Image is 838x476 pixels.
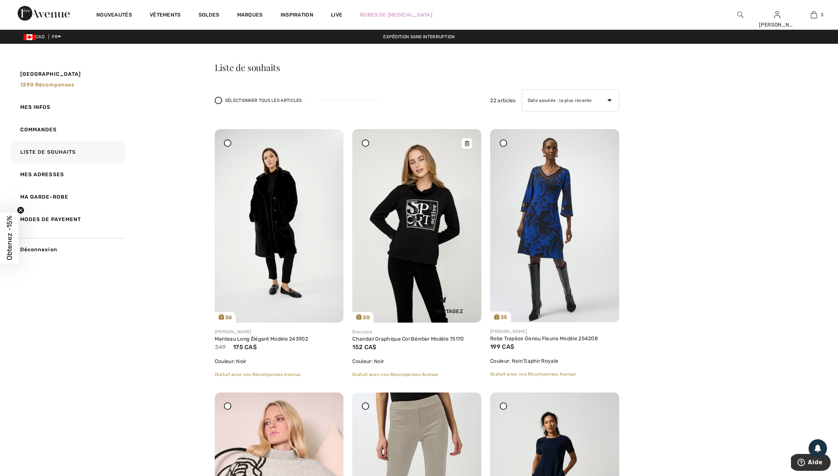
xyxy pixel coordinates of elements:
[20,70,81,78] span: [GEOGRAPHIC_DATA]
[96,12,132,19] a: Nouveautés
[490,335,598,342] a: Robe Trapèze Genou Fleurie Modèle 254208
[490,343,514,350] span: 199 CA$
[52,34,61,39] span: FR
[759,21,795,29] div: [PERSON_NAME]
[215,336,308,342] a: Manteau Long Élégant Modèle 243902
[352,336,464,342] a: Chandail Graphique Col Bénitier Modèle 75170
[10,163,125,186] a: Mes adresses
[10,238,125,261] a: Déconnexion
[352,358,481,365] div: Couleur: Noir
[10,141,125,163] a: Liste de souhaits
[490,97,516,104] span: 22 articles
[215,371,344,378] div: Gratuit avec vos Récompenses Avenue
[17,207,24,214] button: Close teaser
[490,129,619,322] img: joseph-ribkoff-dresses-jumpsuits-black-royal-sapphire_254208_3_5b98_search.jpg
[215,129,344,323] img: joseph-ribkoff-outerwear-black_2439021_a35e_search.jpg
[490,357,619,365] div: Couleur: Noir/Saphir Royale
[352,371,481,378] div: Gratuit avec vos Récompenses Avenue
[331,11,342,19] a: Live
[5,216,14,260] span: Obtenez -15%
[423,291,476,317] div: Partagez
[18,6,70,21] img: 1ère Avenue
[237,12,263,19] a: Marques
[774,11,780,18] a: Se connecter
[490,371,619,377] div: Gratuit avec vos Récompenses Avenue
[199,12,220,19] a: Soldes
[811,10,817,19] img: Mon panier
[150,12,181,19] a: Vêtements
[20,82,75,88] span: 1290 récompenses
[10,186,125,208] a: Ma garde-robe
[821,11,823,18] span: 3
[352,328,481,335] div: Dolcezza
[10,118,125,141] a: Commandes
[796,10,832,19] a: 3
[490,129,619,322] a: 35
[352,129,481,323] a: 30
[490,328,619,335] div: [PERSON_NAME]
[360,11,432,19] a: Robes de [MEDICAL_DATA]
[233,344,257,351] span: 175 CA$
[215,328,344,335] div: [PERSON_NAME]
[24,34,35,40] img: Canadian Dollar
[352,344,376,351] span: 152 CA$
[10,96,125,118] a: Mes infos
[281,12,313,19] span: Inspiration
[215,344,226,351] span: 349
[225,97,302,104] span: Sélectionner tous les articles
[311,97,386,104] div: Supprimer la sélection
[215,63,619,72] h3: Liste de souhaits
[791,454,831,472] iframe: Ouvre un widget dans lequel vous pouvez trouver plus d’informations
[215,129,344,323] a: 30
[737,10,743,19] img: recherche
[10,208,125,231] a: Modes de payement
[352,129,481,323] img: dolcezza-tops-black_75170_2_d6b3_search.jpg
[215,358,344,365] div: Couleur: Noir
[24,34,47,39] span: CAD
[774,10,780,19] img: Mes infos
